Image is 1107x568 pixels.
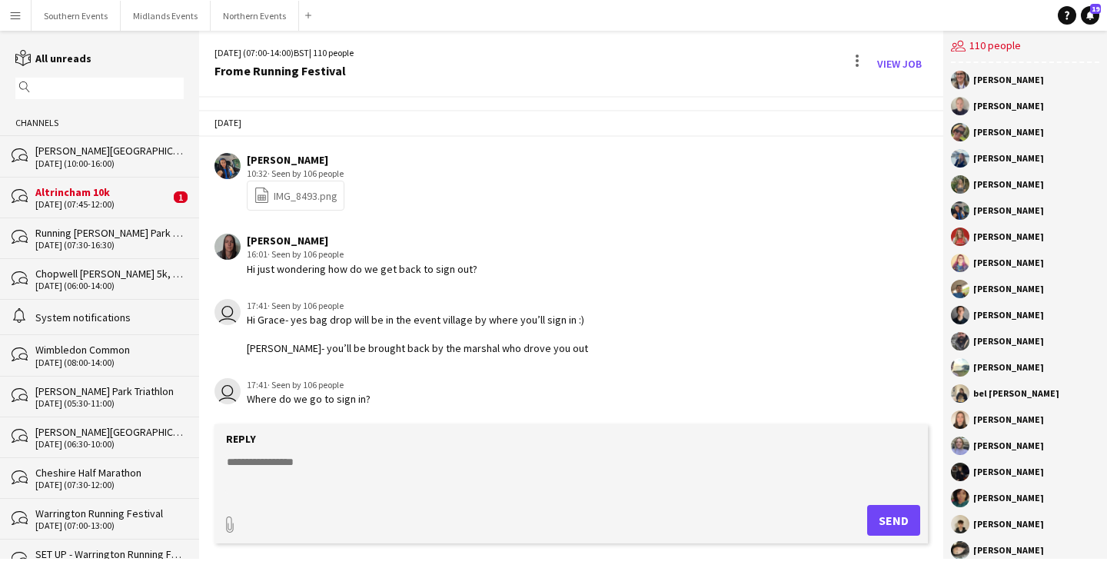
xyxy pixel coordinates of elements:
span: 1 [174,191,188,203]
div: [PERSON_NAME] [973,101,1044,111]
div: Running [PERSON_NAME] Park Races & Duathlon [35,226,184,240]
a: 19 [1081,6,1099,25]
span: · Seen by 106 people [268,248,344,260]
button: Send [867,505,920,536]
div: [PERSON_NAME] [247,153,344,167]
div: 10:32 [247,167,344,181]
button: Northern Events [211,1,299,31]
div: [PERSON_NAME][GEOGRAPHIC_DATA] [35,425,184,439]
div: Chopwell [PERSON_NAME] 5k, 10k & 10 Miles & [PERSON_NAME] [35,267,184,281]
div: Cheshire Half Marathon [35,466,184,480]
div: System notifications [35,311,184,324]
div: [PERSON_NAME] Park Triathlon [35,384,184,398]
label: Reply [226,432,256,446]
div: [DATE] [199,110,943,136]
div: [DATE] (07:30-12:00) [35,480,184,490]
span: · Seen by 106 people [268,300,344,311]
div: [DATE] (10:00-16:00) [35,158,184,169]
span: · Seen by 106 people [268,168,344,179]
div: [PERSON_NAME] [973,154,1044,163]
div: [PERSON_NAME] [973,493,1044,503]
div: [PERSON_NAME] [973,520,1044,529]
span: · Seen by 106 people [268,379,344,390]
div: 17:41 [247,299,588,313]
div: [PERSON_NAME] [973,467,1044,477]
div: [DATE] (07:00-14:00) | 110 people [214,46,354,60]
div: Wimbledon Common [35,343,184,357]
div: Frome Running Festival [214,64,354,78]
div: [PERSON_NAME] [973,337,1044,346]
div: [PERSON_NAME] [973,128,1044,137]
div: [PERSON_NAME] [973,75,1044,85]
div: bel [PERSON_NAME] [973,389,1059,398]
div: [DATE] (07:00-13:00) [35,520,184,531]
div: 17:41 [247,378,371,392]
div: [PERSON_NAME] [973,546,1044,555]
div: [PERSON_NAME] [973,258,1044,267]
div: [PERSON_NAME] [973,363,1044,372]
div: Altrincham 10k [35,185,170,199]
span: 19 [1090,4,1101,14]
a: All unreads [15,51,91,65]
a: View Job [871,51,928,76]
div: [PERSON_NAME][GEOGRAPHIC_DATA] Set Up [35,144,184,158]
a: IMG_8493.png [254,187,337,204]
div: SET UP - Warrington Running Festival [35,547,184,561]
div: [PERSON_NAME] [247,234,477,247]
div: Where do we go to sign in? [247,392,371,406]
div: [DATE] (06:00-14:00) [35,281,184,291]
div: [DATE] (05:30-11:00) [35,398,184,409]
div: Hi Grace- yes bag drop will be in the event village by where you’ll sign in :) [PERSON_NAME]- you... [247,313,588,355]
div: [PERSON_NAME] [973,206,1044,215]
div: [PERSON_NAME] [973,232,1044,241]
div: [PERSON_NAME] [973,441,1044,450]
div: 110 people [951,31,1099,63]
div: 16:01 [247,247,477,261]
div: [DATE] (07:30-16:30) [35,240,184,251]
span: BST [294,47,309,58]
button: Midlands Events [121,1,211,31]
button: Southern Events [32,1,121,31]
div: [PERSON_NAME] [973,284,1044,294]
div: Warrington Running Festival [35,507,184,520]
div: [DATE] (07:45-12:00) [35,199,170,210]
div: [DATE] (08:00-14:00) [35,357,184,368]
div: [PERSON_NAME] [973,180,1044,189]
div: [PERSON_NAME] [973,415,1044,424]
div: [DATE] (06:30-10:00) [35,439,184,450]
div: Hi just wondering how do we get back to sign out? [247,262,477,276]
div: [PERSON_NAME] [973,311,1044,320]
